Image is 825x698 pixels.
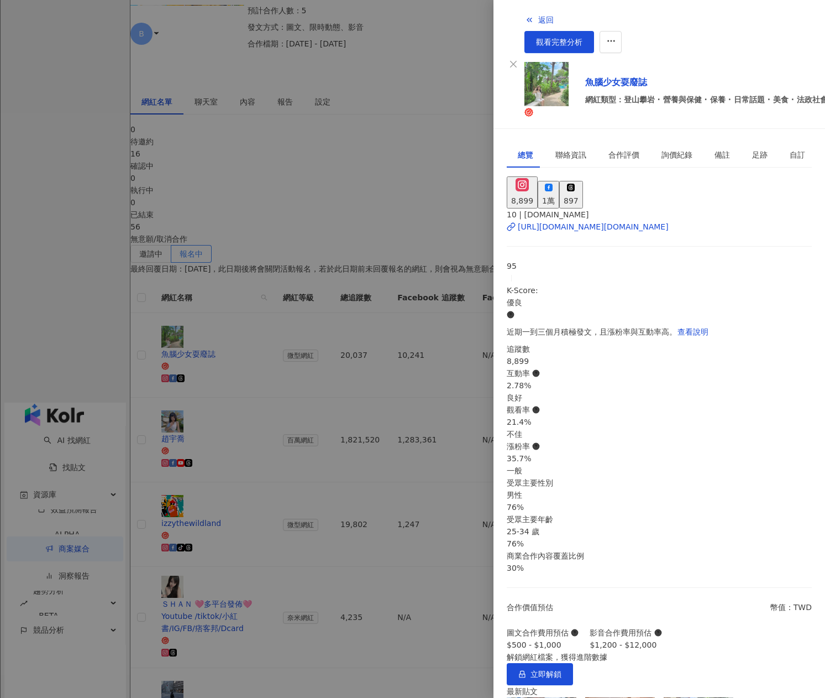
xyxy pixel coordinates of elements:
button: 8,899 [507,176,538,209]
div: 合作評價 [608,149,639,161]
div: 21.4% [507,416,812,428]
span: 返回 [538,15,554,24]
div: 受眾主要性別 [507,477,812,489]
div: 1萬 [542,195,555,207]
a: 觀看完整分析 [524,31,594,53]
div: 受眾主要年齡 [507,513,812,525]
div: 優良 [507,296,812,309]
div: 總覽 [518,149,533,161]
div: 男性 [507,489,812,501]
div: 2.78% [507,379,812,392]
div: 足跡 [752,149,768,161]
div: 自訂 [790,149,805,161]
div: [URL][DOMAIN_NAME][DOMAIN_NAME] [518,221,669,233]
div: 35.7% [507,452,812,465]
div: $1,200 - $12,000 [590,639,661,651]
div: 幣值：TWD [770,601,812,613]
div: 良好 [507,392,812,404]
div: $500 - $1,000 [507,639,579,651]
div: 8,899 [507,355,812,367]
div: 影音合作費用預估 [590,627,661,639]
div: K-Score : [507,284,812,321]
button: Close [507,58,520,71]
button: 立即解鎖 [507,663,573,685]
span: close [509,60,518,69]
div: 解鎖網紅檔案，獲得進階數據 [507,651,812,663]
a: [URL][DOMAIN_NAME][DOMAIN_NAME] [507,221,812,233]
span: 立即解鎖 [530,670,561,679]
div: 30% [507,562,812,574]
div: 漲粉率 [507,440,812,452]
div: 互動率 [507,367,812,379]
button: 1萬 [538,181,559,209]
div: 觀看率 [507,404,812,416]
div: 897 [564,195,579,207]
span: lock [518,670,526,678]
div: 76% [507,501,812,513]
div: 合作價值預估 [507,601,553,613]
span: 10 | [DOMAIN_NAME] [507,210,588,219]
div: 詢價紀錄 [661,149,692,161]
div: 商業合作內容覆蓋比例 [507,550,812,562]
div: 25-34 歲 [507,525,812,538]
button: 返回 [524,9,554,31]
span: 觀看完整分析 [536,38,582,46]
div: 備註 [714,149,730,161]
div: 76% [507,538,812,550]
div: 一般 [507,465,812,477]
div: 近期一到三個月積極發文，且漲粉率與互動率高。 [507,321,812,343]
div: 聯絡資訊 [555,149,586,161]
a: KOL Avatar [524,62,576,119]
div: 95 [507,260,812,272]
img: KOL Avatar [524,62,569,106]
div: 8,899 [511,195,533,207]
span: 查看說明 [677,327,708,336]
div: 最新貼文 [507,685,812,697]
div: 不佳 [507,428,812,440]
div: 圖文合作費用預估 [507,627,579,639]
button: 897 [559,181,583,209]
div: 追蹤數 [507,343,812,355]
button: 查看說明 [677,321,709,343]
